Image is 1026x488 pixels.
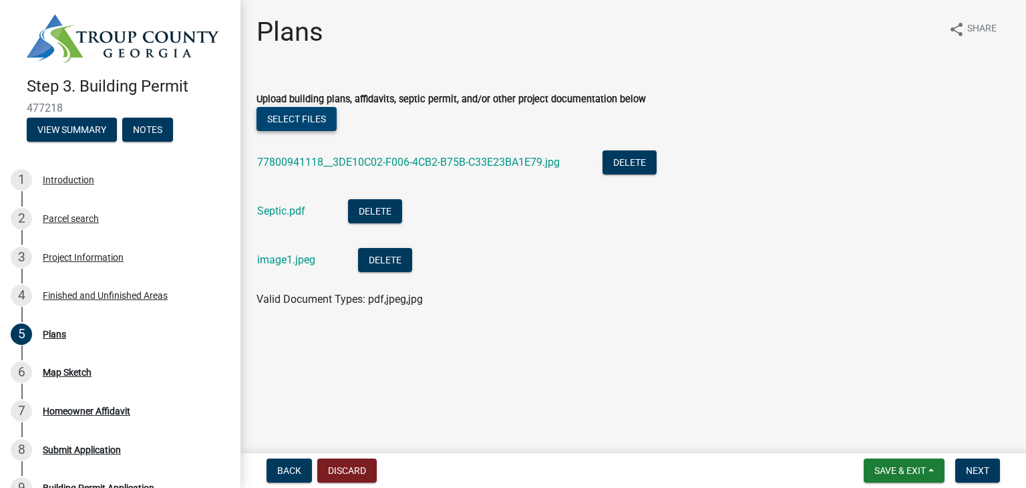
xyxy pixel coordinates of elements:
div: Homeowner Affidavit [43,406,130,416]
div: 2 [11,208,32,229]
span: Save & Exit [874,465,926,476]
button: Select files [256,107,337,131]
button: Delete [348,199,402,223]
button: Delete [603,150,657,174]
wm-modal-confirm: Delete Document [348,206,402,219]
button: Delete [358,248,412,272]
button: Back [267,459,312,483]
div: Introduction [43,175,94,185]
button: Next [955,459,1000,483]
div: Map Sketch [43,368,92,377]
span: Valid Document Types: pdf,jpeg,jpg [256,293,423,306]
button: Discard [317,459,377,483]
div: Parcel search [43,214,99,223]
div: Plans [43,330,66,339]
a: Septic.pdf [257,205,305,217]
div: 1 [11,169,32,191]
a: 77800941118__3DE10C02-F006-4CB2-B75B-C33E23BA1E79.jpg [257,156,560,168]
h1: Plans [256,16,323,48]
label: Upload building plans, affidavits, septic permit, and/or other project documentation below [256,95,646,104]
wm-modal-confirm: Delete Document [358,255,412,267]
div: Submit Application [43,445,121,455]
div: 8 [11,439,32,461]
div: 4 [11,285,32,306]
a: image1.jpeg [257,253,315,266]
div: Project Information [43,253,124,262]
span: Share [967,21,997,37]
button: shareShare [938,16,1007,42]
div: 6 [11,362,32,383]
button: View Summary [27,118,117,142]
h4: Step 3. Building Permit [27,77,230,96]
img: Troup County, Georgia [27,14,219,63]
div: 7 [11,400,32,422]
i: share [949,21,965,37]
button: Save & Exit [864,459,945,483]
wm-modal-confirm: Notes [122,125,173,136]
div: 3 [11,247,32,268]
wm-modal-confirm: Delete Document [603,157,657,170]
span: Back [277,465,301,476]
span: 477218 [27,102,214,114]
div: Finished and Unfinished Areas [43,291,168,300]
wm-modal-confirm: Summary [27,125,117,136]
div: 5 [11,324,32,345]
button: Notes [122,118,173,142]
span: Next [966,465,989,476]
